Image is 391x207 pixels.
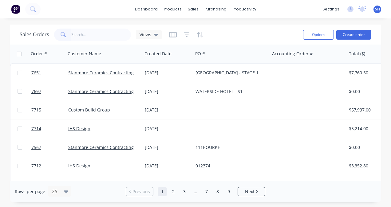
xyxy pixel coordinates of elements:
span: 7712 [31,163,41,169]
a: dashboard [132,5,161,14]
div: purchasing [202,5,230,14]
div: 012374 [195,163,264,169]
div: $3,352.80 [349,163,385,169]
div: $7,760.50 [349,70,385,76]
a: Page 7 [202,187,211,196]
div: $57,937.00 [349,107,385,113]
div: PO # [195,51,205,57]
a: Page 2 [169,187,178,196]
div: productivity [230,5,259,14]
div: [GEOGRAPHIC_DATA] - STAGE 1 [195,70,264,76]
div: products [161,5,185,14]
a: 7715 [31,101,68,119]
h1: Sales Orders [20,32,49,37]
input: Search... [71,29,131,41]
div: [DATE] [145,88,191,95]
div: sales [185,5,202,14]
div: $0.00 [349,144,385,150]
span: 7714 [31,126,41,132]
a: Stanmore Ceramics Contracting [68,144,134,150]
a: Next page [238,189,265,195]
div: $5,214.00 [349,126,385,132]
span: Next [245,189,255,195]
span: Previous [132,189,150,195]
div: settings [319,5,342,14]
div: [DATE] [145,70,191,76]
div: Accounting Order # [272,51,313,57]
a: Custom Build Group [68,107,110,113]
ul: Pagination [123,187,268,196]
a: Jump forward [191,187,200,196]
a: 7713 [31,175,68,194]
button: Create order [336,30,371,40]
a: Page 8 [213,187,222,196]
div: [DATE] [145,107,191,113]
img: Factory [11,5,20,14]
a: 7651 [31,64,68,82]
button: Options [303,30,334,40]
a: IHS Design [68,163,90,169]
div: Total ($) [349,51,365,57]
a: Stanmore Ceramics Contracting [68,88,134,94]
div: Customer Name [68,51,101,57]
span: 7697 [31,88,41,95]
div: Order # [31,51,47,57]
span: Rows per page [15,189,45,195]
a: 7567 [31,138,68,157]
div: [DATE] [145,144,191,150]
a: Stanmore Ceramics Contracting [68,70,134,76]
a: Page 1 is your current page [158,187,167,196]
span: 7715 [31,107,41,113]
div: [DATE] [145,163,191,169]
div: Created Date [144,51,172,57]
div: [DATE] [145,126,191,132]
div: WATERSIDE HOTEL - S1 [195,88,264,95]
a: Page 9 [224,187,233,196]
a: 7714 [31,119,68,138]
a: 7697 [31,82,68,101]
a: IHS Design [68,126,90,131]
span: 7651 [31,70,41,76]
div: $0.00 [349,88,385,95]
div: 111BOURKE [195,144,264,150]
span: Views [140,31,151,38]
span: 7567 [31,144,41,150]
a: Previous page [126,189,153,195]
span: SH [375,6,380,12]
a: 7712 [31,157,68,175]
a: Page 3 [180,187,189,196]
